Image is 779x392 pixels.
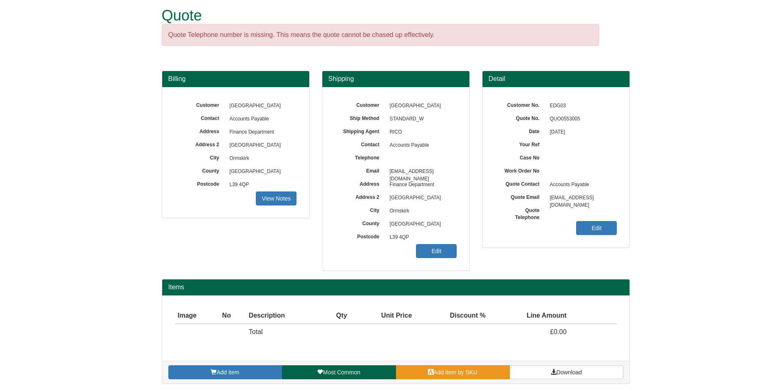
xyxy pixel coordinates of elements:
[335,218,386,227] label: County
[495,126,546,135] label: Date
[386,178,457,191] span: Finance Department
[335,205,386,214] label: City
[386,99,457,113] span: [GEOGRAPHIC_DATA]
[415,308,489,324] th: Discount %
[386,191,457,205] span: [GEOGRAPHIC_DATA]
[495,139,546,148] label: Your Ref
[168,75,303,83] h3: Billing
[225,99,297,113] span: [GEOGRAPHIC_DATA]
[335,191,386,201] label: Address 2
[510,365,623,379] a: Download
[175,126,225,135] label: Address
[556,369,582,376] span: Download
[335,231,386,240] label: Postcode
[495,113,546,122] label: Quote No.
[256,191,296,205] a: View Notes
[335,113,386,122] label: Ship Method
[175,113,225,122] label: Contact
[495,205,546,221] label: Quote Telephone
[546,178,617,191] span: Accounts Payable
[546,99,617,113] span: EDG03
[175,308,219,324] th: Image
[216,369,239,376] span: Add item
[495,178,546,188] label: Quote Contact
[350,308,415,324] th: Unit Price
[416,244,457,258] a: Edit
[335,165,386,175] label: Email
[386,113,457,126] span: STANDARD_W
[175,139,225,148] label: Address 2
[162,7,599,24] h1: Quote
[546,191,617,205] span: [EMAIL_ADDRESS][DOMAIN_NAME]
[495,165,546,175] label: Work Order No
[495,152,546,161] label: Case No
[386,165,457,178] span: [EMAIL_ADDRESS][DOMAIN_NAME]
[225,178,297,191] span: L39 4QP
[434,369,478,376] span: Add item by SKU
[335,99,386,109] label: Customer
[175,178,225,188] label: Postcode
[225,152,297,165] span: Ormskirk
[225,139,297,152] span: [GEOGRAPHIC_DATA]
[489,75,623,83] h3: Detail
[225,113,297,126] span: Accounts Payable
[323,369,360,376] span: Most Common
[175,152,225,161] label: City
[550,328,567,335] span: £0.00
[175,99,225,109] label: Customer
[175,165,225,175] label: County
[335,139,386,148] label: Contact
[162,24,599,46] div: Quote Telephone number is missing. This means the quote cannot be chased up effectively.
[335,178,386,188] label: Address
[320,308,350,324] th: Qty
[546,126,617,139] span: [DATE]
[225,165,297,178] span: [GEOGRAPHIC_DATA]
[386,205,457,218] span: Ormskirk
[489,308,570,324] th: Line Amount
[386,218,457,231] span: [GEOGRAPHIC_DATA]
[386,139,457,152] span: Accounts Payable
[246,308,320,324] th: Description
[495,99,546,109] label: Customer No.
[329,75,463,83] h3: Shipping
[386,231,457,244] span: L39 4QP
[225,126,297,139] span: Finance Department
[386,126,457,139] span: RICO
[219,308,246,324] th: No
[335,126,386,135] label: Shipping Agent
[576,221,617,235] a: Edit
[335,152,386,161] label: Telephone
[168,284,623,291] h2: Items
[495,191,546,201] label: Quote Email
[546,113,617,126] span: QUO0553005
[246,324,320,340] td: Total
